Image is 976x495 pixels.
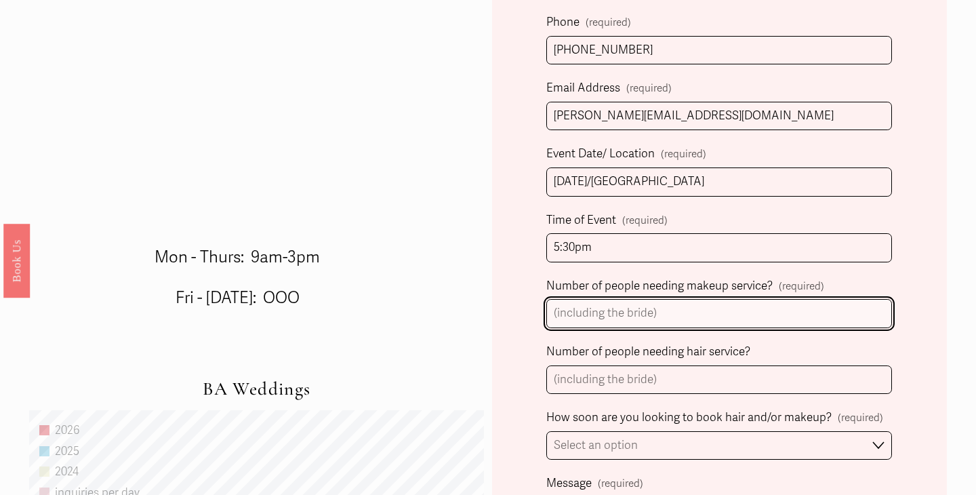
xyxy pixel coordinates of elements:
[546,276,773,297] span: Number of people needing makeup service?
[546,299,892,328] input: (including the bride)
[176,288,300,308] span: Fri - [DATE]: OOO
[779,277,824,296] span: (required)
[546,408,832,429] span: How soon are you looking to book hair and/or makeup?
[3,224,30,298] a: Book Us
[29,378,484,400] h2: BA Weddings
[661,145,706,163] span: (required)
[546,473,592,494] span: Message
[546,12,579,33] span: Phone
[546,342,750,363] span: Number of people needing hair service?
[546,78,620,99] span: Email Address
[622,212,668,230] span: (required)
[546,365,892,395] input: (including the bride)
[546,233,892,262] input: (estimated time)
[155,248,320,267] span: Mon - Thurs: 9am-3pm
[586,18,631,28] span: (required)
[546,144,655,165] span: Event Date/ Location
[546,210,616,231] span: Time of Event
[626,79,672,98] span: (required)
[546,431,892,460] select: How soon are you looking to book hair and/or makeup?
[838,409,883,427] span: (required)
[598,475,643,493] span: (required)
